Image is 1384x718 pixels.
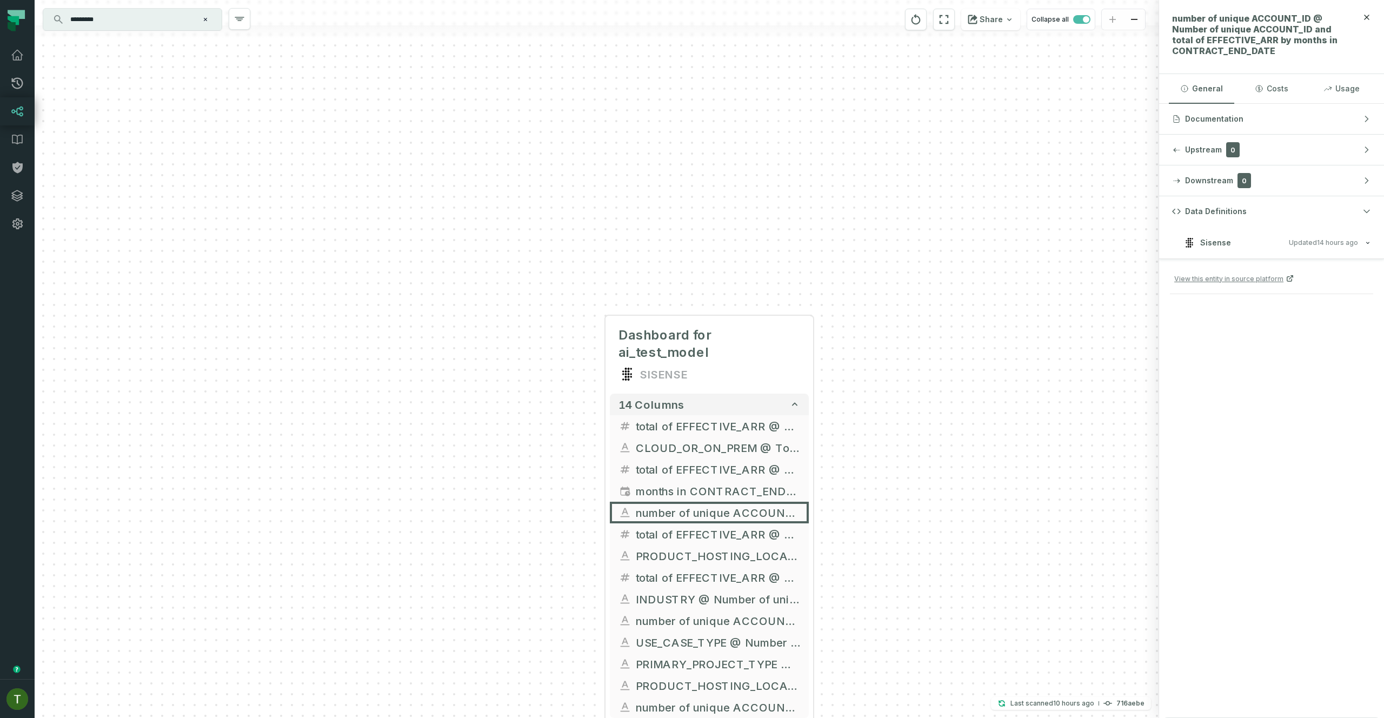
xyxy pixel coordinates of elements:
a: View this entity in source platform [1174,270,1294,287]
button: Collapse all [1027,9,1095,30]
span: 14 columns [618,398,684,411]
span: total of EFFECTIVE_ARR @ Total of EFFECTIVE_ARR by PRODUCT_HOSTING_LOCATION [636,569,800,586]
button: Downstream0 [1159,165,1384,196]
button: USE_CASE_TYPE @ Number of unique ACCOUNT_ID by USE_CASE_TYPE, PRIMARY_PROJECT_TYPE and PRODUCT_HO... [610,631,809,653]
span: decimal [618,463,631,476]
span: View this entity in source platform [1174,274,1283,284]
span: months in CONTRACT_END_DATE @ Number of unique ACCOUNT_ID and total of EFFECTIVE_ARR by months in... [636,483,800,499]
span: Downstream [1185,175,1233,186]
span: USE_CASE_TYPE @ Number of unique ACCOUNT_ID by USE_CASE_TYPE, PRIMARY_PROJECT_TYPE and PRODUCT_HO... [636,634,800,650]
div: SisenseUpdated[DATE] 1:04:48 AM [1159,259,1384,311]
span: string [618,636,631,649]
button: PRODUCT_HOSTING_LOCATION @ Number of unique ACCOUNT_ID by USE_CASE_TYPE, PRIMARY_PROJECT_TYPE and... [610,675,809,696]
div: SISENSE [640,365,688,383]
relative-time: Sep 17, 2025, 5:01 AM GMT+3 [1053,699,1094,707]
span: number of unique ACCOUNT_ID @ Number of unique ACCOUNT_ID by INDUSTRY [636,613,800,629]
p: Last scanned [1010,698,1094,709]
span: decimal [618,571,631,584]
button: PRIMARY_PROJECT_TYPE @ Number of unique ACCOUNT_ID by USE_CASE_TYPE, PRIMARY_PROJECT_TYPE and PRO... [610,653,809,675]
button: total of EFFECTIVE_ARR @ Total of EFFECTIVE_ARR by PRODUCT_HOSTING_LOCATION [610,567,809,588]
span: INDUSTRY @ Number of unique ACCOUNT_ID by INDUSTRY [636,591,800,607]
span: PRODUCT_HOSTING_LOCATION @ Number of unique ACCOUNT_ID by USE_CASE_TYPE, PRIMARY_PROJECT_TYPE and... [636,677,800,694]
h4: 716aebe [1116,700,1145,707]
button: Costs [1239,74,1304,103]
button: Data Definitions [1159,196,1384,227]
span: string [618,679,631,692]
button: months in CONTRACT_END_DATE @ Number of unique ACCOUNT_ID and total of EFFECTIVE_ARR by months in... [610,480,809,502]
span: decimal [618,420,631,433]
button: PRODUCT_HOSTING_LOCATION @ Total of EFFECTIVE_ARR by PRODUCT_HOSTING_LOCATION [610,545,809,567]
button: Upstream0 [1159,135,1384,165]
span: 0 [1226,142,1240,157]
span: Updated [1289,238,1358,247]
span: string [618,657,631,670]
span: Documentation [1185,114,1243,124]
button: total of EFFECTIVE_ARR @ Number of unique ACCOUNT_ID and total of EFFECTIVE_ARR by months in CONT... [610,523,809,545]
button: CLOUD_OR_ON_PREM @ Total of EFFECTIVE_ARR by CLOUD_OR_ON_PREM [610,437,809,458]
span: PRODUCT_HOSTING_LOCATION @ Total of EFFECTIVE_ARR by PRODUCT_HOSTING_LOCATION [636,548,800,564]
span: string [618,614,631,627]
button: zoom out [1123,9,1145,30]
span: Data Definitions [1185,206,1247,217]
span: total of EFFECTIVE_ARR @ Total of EFFECTIVE_ARR by CLOUD_OR_ON_PREM [636,461,800,477]
button: number of unique ACCOUNT_ID @ Number of unique ACCOUNT_ID by USE_CASE_TYPE, PRIMARY_PROJECT_TYPE ... [610,696,809,718]
span: number of unique ACCOUNT_ID @ Number of unique ACCOUNT_ID and total of EFFECTIVE_ARR by months in... [636,504,800,521]
button: number of unique ACCOUNT_ID @ Number of unique ACCOUNT_ID and total of EFFECTIVE_ARR by months in... [610,502,809,523]
span: 0 [1237,173,1251,188]
span: string [618,549,631,562]
button: total of EFFECTIVE_ARR @ Total of EFFECTIVE_ARR [610,415,809,437]
button: Documentation [1159,104,1384,134]
button: Clear search query [200,14,211,25]
span: total of EFFECTIVE_ARR @ Number of unique ACCOUNT_ID and total of EFFECTIVE_ARR by months in CONT... [636,526,800,542]
span: number of unique ACCOUNT_ID @ Number of unique ACCOUNT_ID and total of EFFECTIVE_ARR by months in... [1172,13,1347,56]
span: string [618,506,631,519]
button: total of EFFECTIVE_ARR @ Total of EFFECTIVE_ARR by CLOUD_OR_ON_PREM [610,458,809,480]
span: Sisense [1200,237,1231,248]
button: Usage [1309,74,1374,103]
button: number of unique ACCOUNT_ID @ Number of unique ACCOUNT_ID by INDUSTRY [610,610,809,631]
span: string [618,441,631,454]
img: avatar of Tomer Galun [6,688,28,710]
button: Last scanned[DATE] 5:01:25 AM716aebe [991,697,1151,710]
span: string [618,701,631,714]
button: General [1169,74,1234,103]
span: Dashboard for ai_test_model [618,327,800,361]
button: Share [961,9,1020,30]
span: decimal [618,528,631,541]
relative-time: Sep 17, 2025, 1:04 AM GMT+3 [1317,238,1358,247]
span: number of unique ACCOUNT_ID @ Number of unique ACCOUNT_ID by USE_CASE_TYPE, PRIMARY_PROJECT_TYPE ... [636,699,800,715]
span: PRIMARY_PROJECT_TYPE @ Number of unique ACCOUNT_ID by USE_CASE_TYPE, PRIMARY_PROJECT_TYPE and PRO... [636,656,800,672]
span: total of EFFECTIVE_ARR @ Total of EFFECTIVE_ARR [636,418,800,434]
span: CLOUD_OR_ON_PREM @ Total of EFFECTIVE_ARR by CLOUD_OR_ON_PREM [636,440,800,456]
div: Tooltip anchor [12,664,22,674]
button: INDUSTRY @ Number of unique ACCOUNT_ID by INDUSTRY [610,588,809,610]
span: Upstream [1185,144,1222,155]
span: timestamp [618,484,631,497]
span: string [618,593,631,606]
button: SisenseUpdated[DATE] 1:04:48 AM [1172,235,1371,250]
